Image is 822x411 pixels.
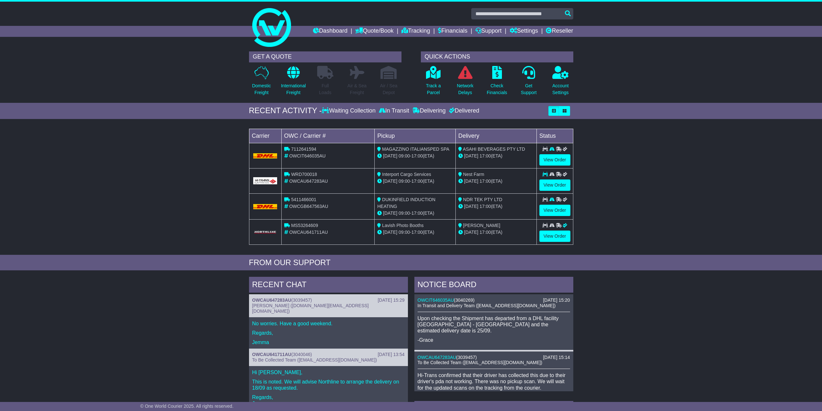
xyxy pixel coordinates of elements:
span: To Be Collected Team ([EMAIL_ADDRESS][DOMAIN_NAME]) [252,357,377,362]
div: FROM OUR SUPPORT [249,258,573,267]
span: To Be Collected Team ([EMAIL_ADDRESS][DOMAIN_NAME]) [418,360,542,365]
span: 17:00 [411,153,423,158]
p: Air / Sea Depot [380,82,398,96]
span: [DATE] [464,204,478,209]
span: NDR TEK PTY LTD [463,197,502,202]
a: OWCAU647283AU [418,355,456,360]
span: 7112641594 [291,146,316,152]
p: Check Financials [487,82,507,96]
a: View Order [539,205,570,216]
p: Full Loads [317,82,333,96]
span: 09:00 [399,153,410,158]
div: (ETA) [458,178,534,185]
span: 17:00 [480,153,491,158]
div: In Transit [377,107,411,114]
span: © One World Courier 2025. All rights reserved. [140,404,234,409]
span: ASAHI BEVERAGES PTY LTD [463,146,525,152]
span: [DATE] [464,153,478,158]
div: [DATE] 15:20 [543,297,570,303]
span: OWCAU647283AU [289,178,328,184]
div: ( ) [252,352,405,357]
a: View Order [539,179,570,191]
div: Delivering [411,107,447,114]
div: Waiting Collection [322,107,377,114]
img: DHL.png [253,204,277,209]
span: MS53264609 [291,223,318,228]
a: Support [475,26,502,37]
a: GetSupport [520,66,537,100]
div: (ETA) [458,203,534,210]
span: 3039457 [458,355,475,360]
span: Nest Farm [463,172,484,177]
p: Jemma [252,339,405,345]
a: Reseller [546,26,573,37]
a: Tracking [401,26,430,37]
p: Regards, Joy [252,394,405,406]
a: Track aParcel [426,66,441,100]
a: OWCAU641711AU [252,352,291,357]
span: OWCIT646035AU [289,153,326,158]
span: 17:00 [480,204,491,209]
div: ( ) [418,355,570,360]
div: [DATE] 13:54 [378,352,404,357]
span: 09:00 [399,230,410,235]
td: Delivery [455,129,536,143]
p: Hi-Trans confirmed that their driver has collected this due to their driver's pda not working. Th... [418,372,570,391]
p: Air & Sea Freight [348,82,367,96]
img: GetCarrierServiceLogo [253,177,277,184]
div: RECENT CHAT [249,277,408,294]
span: 09:00 [399,178,410,184]
a: View Order [539,231,570,242]
span: [DATE] [464,178,478,184]
p: Regards, [252,330,405,336]
td: Carrier [249,129,281,143]
a: View Order [539,154,570,166]
div: - (ETA) [377,178,453,185]
a: AccountSettings [552,66,569,100]
a: DomesticFreight [252,66,271,100]
p: No worries. Have a good weekend. [252,320,405,327]
p: This is noted. We will advise Northline to arrange the delivery on 18/09 as requested. [252,379,405,391]
a: CheckFinancials [486,66,507,100]
a: Dashboard [313,26,348,37]
div: GET A QUOTE [249,51,401,62]
span: 17:00 [411,178,423,184]
div: NOTICE BOARD [414,277,573,294]
a: Financials [438,26,467,37]
p: Get Support [521,82,536,96]
div: [DATE] 15:29 [378,297,404,303]
span: 5411466001 [291,197,316,202]
span: Lavish Photo Booths [382,223,423,228]
span: MAGAZZINO ITALIANSPED SPA [382,146,449,152]
img: DHL.png [253,153,277,158]
div: (ETA) [458,153,534,159]
a: Settings [510,26,538,37]
div: ( ) [418,297,570,303]
p: Hi [PERSON_NAME], [252,369,405,375]
div: Delivered [447,107,479,114]
div: [DATE] 15:14 [543,355,570,360]
a: InternationalFreight [281,66,306,100]
span: 17:00 [411,230,423,235]
a: NetworkDelays [456,66,473,100]
span: [DATE] [383,211,397,216]
a: OWCAU647283AU [252,297,291,303]
span: 3039457 [293,297,311,303]
p: -Grace [418,337,570,343]
span: 3040269 [455,297,473,303]
img: GetCarrierServiceLogo [253,230,277,234]
div: ( ) [252,297,405,303]
span: OWCAU641711AU [289,230,328,235]
p: Track a Parcel [426,82,441,96]
p: Domestic Freight [252,82,271,96]
td: Pickup [375,129,456,143]
td: Status [536,129,573,143]
span: 3040046 [293,352,311,357]
span: [DATE] [383,230,397,235]
span: DUKINFIELD INDUCTION HEATING [377,197,435,209]
span: WRD700018 [291,172,317,177]
div: QUICK ACTIONS [421,51,573,62]
span: [PERSON_NAME] ([DOMAIN_NAME][EMAIL_ADDRESS][DOMAIN_NAME]) [252,303,369,314]
span: [DATE] [383,153,397,158]
span: 09:00 [399,211,410,216]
